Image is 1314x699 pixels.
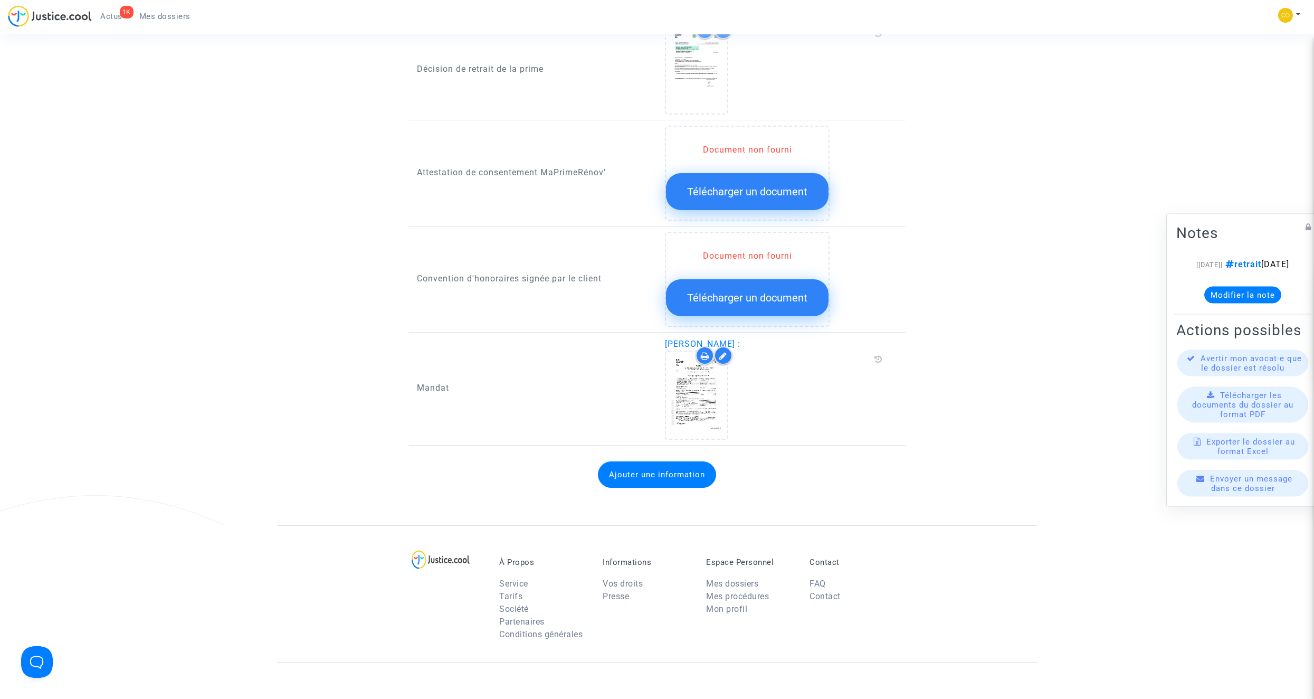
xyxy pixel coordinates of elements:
[603,558,690,567] p: Informations
[666,173,829,210] button: Télécharger un document
[687,185,807,198] span: Télécharger un document
[499,579,528,589] a: Service
[417,381,650,394] p: Mandat
[706,579,758,589] a: Mes dossiers
[598,461,716,488] button: Ajouter une information
[1223,259,1261,269] span: retrait
[1223,259,1289,269] span: [DATE]
[1192,391,1293,419] span: Télécharger les documents du dossier au format PDF
[666,279,829,316] button: Télécharger un document
[666,144,829,156] div: Document non fourni
[131,8,199,24] a: Mes dossiers
[8,5,92,27] img: jc-logo.svg
[417,62,650,75] p: Décision de retrait de la prime
[603,591,629,601] a: Presse
[706,558,794,567] p: Espace Personnel
[1204,287,1281,304] button: Modifier la note
[100,12,122,21] span: Actus
[1176,321,1309,339] h2: Actions possibles
[665,339,740,349] span: [PERSON_NAME] :
[1176,224,1309,242] h2: Notes
[810,579,826,589] a: FAQ
[687,291,807,304] span: Télécharger un document
[499,617,545,627] a: Partenaires
[603,579,643,589] a: Vos droits
[417,272,650,285] p: Convention d'honoraires signée par le client
[21,646,53,678] iframe: Help Scout Beacon - Open
[706,591,769,601] a: Mes procédures
[666,250,829,262] div: Document non fourni
[499,604,529,614] a: Société
[92,8,131,24] a: 1KActus
[120,6,134,18] div: 1K
[499,591,522,601] a: Tarifs
[1196,261,1223,269] span: [[DATE]]
[499,629,583,639] a: Conditions générales
[706,604,747,614] a: Mon profil
[1278,8,1293,23] img: 5a13cfc393247f09c958b2f13390bacc
[412,550,470,569] img: logo-lg.svg
[1206,437,1295,456] span: Exporter le dossier au format Excel
[139,12,191,21] span: Mes dossiers
[499,558,587,567] p: À Propos
[810,591,841,601] a: Contact
[810,558,897,567] p: Contact
[1210,474,1292,493] span: Envoyer un message dans ce dossier
[417,166,650,179] p: Attestation de consentement MaPrimeRénov'
[1201,354,1302,373] span: Avertir mon avocat·e que le dossier est résolu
